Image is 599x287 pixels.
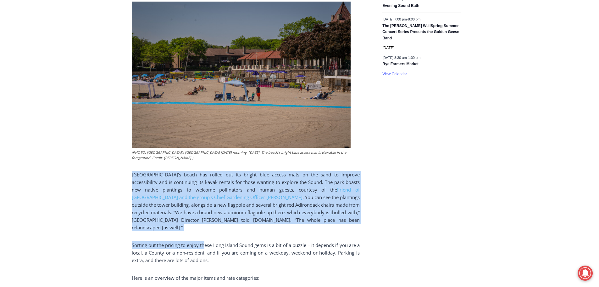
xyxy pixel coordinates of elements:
time: - [382,17,420,21]
span: [DATE] 8:30 am [382,55,407,59]
span: . You can see the plantings outside the tower building, alongside a new flagpole and several brig... [132,194,360,231]
span: Here is an overview of the major items and rate categories: [132,275,259,281]
a: The [PERSON_NAME] WellSpring Summer Concert Series Presents the Golden Geese Band [382,24,459,41]
span: 1:00 pm [408,55,420,59]
img: (PHOTO: Rye Town Park's Oakland Beach Saturday morning, May 25, 2024. The beach's bright blue acc... [132,2,351,148]
span: Intern @ [DOMAIN_NAME] [164,63,291,77]
span: Open Tues. - Sun. [PHONE_NUMBER] [2,65,62,89]
span: [GEOGRAPHIC_DATA]’s beach has rolled out its bright blue access mats on the sand to improve acces... [132,171,360,193]
span: Sorting out the pricing to enjoy these Long Island Sound gems is a bit of a puzzle – it depends i... [132,242,360,263]
a: Rye Farmers Market [382,62,419,67]
time: [DATE] [382,45,394,51]
a: Open Tues. - Sun. [PHONE_NUMBER] [0,63,63,78]
a: Book [PERSON_NAME]'s Good Humor for Your Event [187,2,227,29]
a: Evening Sound Bath [382,3,419,9]
h4: Book [PERSON_NAME]'s Good Humor for Your Event [191,7,219,24]
figcaption: (PHOTO: [GEOGRAPHIC_DATA]’s [GEOGRAPHIC_DATA] [DATE] morning, [DATE]. The beach’s bright blue acc... [132,150,351,161]
time: - [382,55,420,59]
div: No Generators on Trucks so No Noise or Pollution [41,11,155,17]
a: View Calendar [382,72,407,77]
span: [DATE] 7:00 pm [382,17,407,21]
div: "...watching a master [PERSON_NAME] chef prepare an omakase meal is fascinating dinner theater an... [64,39,89,75]
div: "At the 10am stand-up meeting, each intern gets a chance to take [PERSON_NAME] and the other inte... [159,0,297,61]
span: 8:00 pm [408,17,420,21]
a: Friend of [GEOGRAPHIC_DATA] and the group’s Chief Gardening Officer [PERSON_NAME] [132,187,360,200]
a: Intern @ [DOMAIN_NAME] [151,61,305,78]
